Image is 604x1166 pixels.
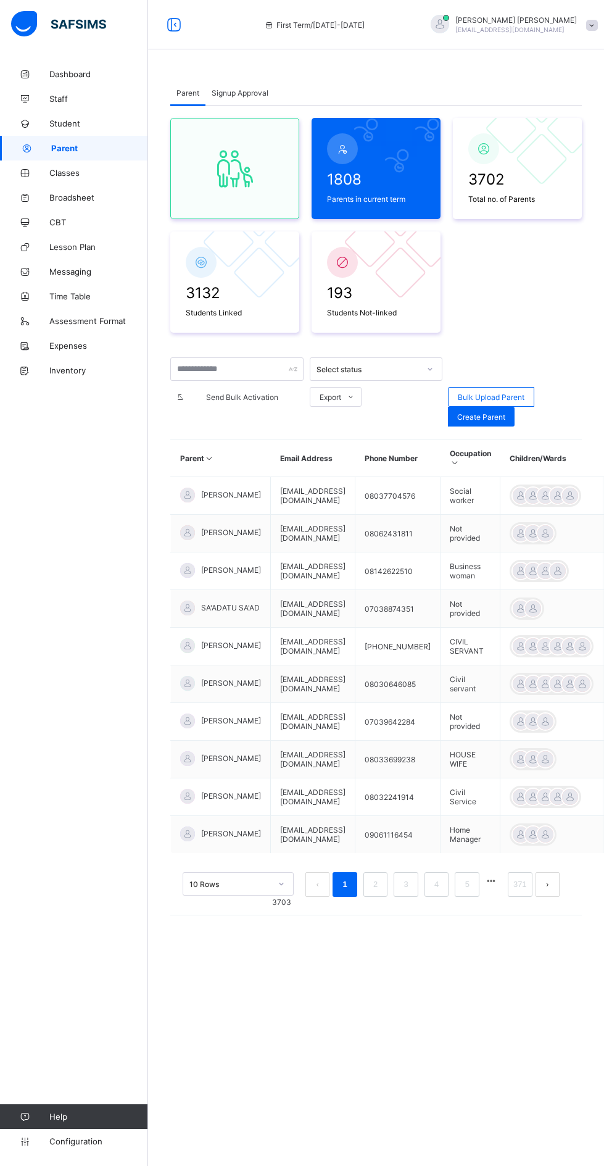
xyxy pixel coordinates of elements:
[189,880,271,889] div: 10 Rows
[271,439,355,477] th: Email Address
[49,119,148,128] span: Student
[441,628,500,665] td: CIVIL SERVANT
[355,703,441,741] td: 07039642284
[355,665,441,703] td: 08030646085
[212,88,268,98] span: Signup Approval
[355,628,441,665] td: [PHONE_NUMBER]
[355,515,441,552] td: 08062431811
[327,284,425,302] span: 193
[190,393,294,402] span: Send Bulk Activation
[271,816,355,854] td: [EMAIL_ADDRESS][DOMAIN_NAME]
[455,872,479,897] li: 5
[320,393,341,402] span: Export
[271,552,355,590] td: [EMAIL_ADDRESS][DOMAIN_NAME]
[271,477,355,515] td: [EMAIL_ADDRESS][DOMAIN_NAME]
[271,628,355,665] td: [EMAIL_ADDRESS][DOMAIN_NAME]
[400,877,412,893] a: 3
[49,217,148,227] span: CBT
[49,1136,147,1146] span: Configuration
[441,515,500,552] td: Not provided
[441,439,500,477] th: Occupation
[441,816,500,854] td: Home Manager
[201,678,261,688] span: [PERSON_NAME]
[305,872,330,897] button: prev page
[271,590,355,628] td: [EMAIL_ADDRESS][DOMAIN_NAME]
[201,716,261,725] span: [PERSON_NAME]
[49,193,148,202] span: Broadsheet
[468,194,566,204] span: Total no. of Parents
[441,665,500,703] td: Civil servant
[201,603,260,612] span: SA'ADATU SA'AD
[536,872,560,897] li: 下一页
[316,365,420,374] div: Select status
[450,458,460,467] i: Sort in Ascending Order
[176,88,199,98] span: Parent
[424,872,449,897] li: 4
[49,365,148,375] span: Inventory
[431,877,442,893] a: 4
[441,590,500,628] td: Not provided
[370,877,381,893] a: 2
[201,528,261,537] span: [PERSON_NAME]
[49,242,148,252] span: Lesson Plan
[49,291,148,301] span: Time Table
[441,778,500,816] td: Civil Service
[441,741,500,778] td: HOUSE WIFE
[355,439,441,477] th: Phone Number
[327,170,425,188] span: 1808
[457,412,505,422] span: Create Parent
[508,872,532,897] li: 371
[201,490,261,499] span: [PERSON_NAME]
[355,741,441,778] td: 08033699238
[271,741,355,778] td: [EMAIL_ADDRESS][DOMAIN_NAME]
[186,308,284,317] span: Students Linked
[355,816,441,854] td: 09061116454
[171,439,271,477] th: Parent
[204,454,215,463] i: Sort in Ascending Order
[355,552,441,590] td: 08142622510
[49,341,148,351] span: Expenses
[305,872,330,897] li: 上一页
[455,26,565,33] span: [EMAIL_ADDRESS][DOMAIN_NAME]
[355,590,441,628] td: 07038874351
[49,316,148,326] span: Assessment Format
[186,284,284,302] span: 3132
[51,143,148,153] span: Parent
[327,194,425,204] span: Parents in current term
[49,267,148,277] span: Messaging
[418,15,603,35] div: JEREMIAHBENJAMIN
[49,168,148,178] span: Classes
[339,877,351,893] a: 1
[271,515,355,552] td: [EMAIL_ADDRESS][DOMAIN_NAME]
[49,94,148,104] span: Staff
[461,877,473,893] a: 5
[333,872,357,897] li: 1
[355,778,441,816] td: 08032241914
[458,393,524,402] span: Bulk Upload Parent
[455,15,577,25] span: [PERSON_NAME] [PERSON_NAME]
[11,11,106,37] img: safsims
[271,665,355,703] td: [EMAIL_ADDRESS][DOMAIN_NAME]
[441,477,500,515] td: Social worker
[468,170,566,188] span: 3702
[355,477,441,515] td: 08037704576
[271,703,355,741] td: [EMAIL_ADDRESS][DOMAIN_NAME]
[510,877,531,893] a: 371
[201,791,261,801] span: [PERSON_NAME]
[49,1112,147,1122] span: Help
[201,754,261,763] span: [PERSON_NAME]
[441,703,500,741] td: Not provided
[536,872,560,897] button: next page
[264,20,365,30] span: session/term information
[201,565,261,575] span: [PERSON_NAME]
[49,69,148,79] span: Dashboard
[363,872,388,897] li: 2
[327,308,425,317] span: Students Not-linked
[482,872,500,889] li: 向后 5 页
[201,829,261,838] span: [PERSON_NAME]
[201,641,261,650] span: [PERSON_NAME]
[500,439,603,477] th: Children/Wards
[441,552,500,590] td: Business woman
[394,872,418,897] li: 3
[271,778,355,816] td: [EMAIL_ADDRESS][DOMAIN_NAME]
